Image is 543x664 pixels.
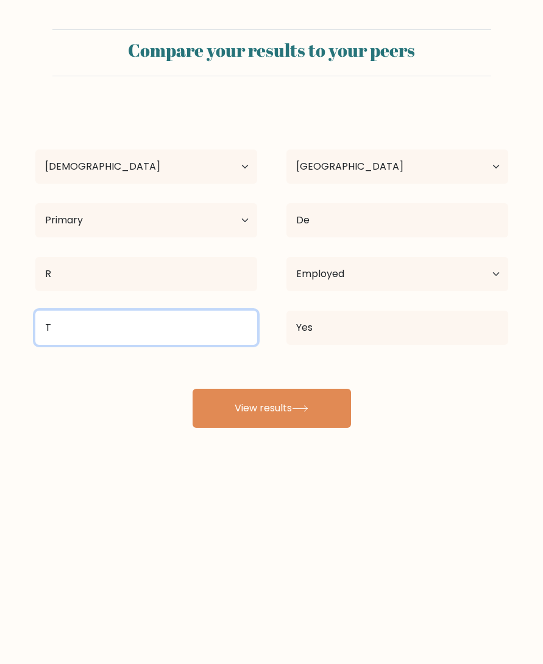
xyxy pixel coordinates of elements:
input: Most relevant professional experience [35,311,257,345]
input: Most recent employer [286,311,508,345]
input: Most relevant educational institution [35,257,257,291]
button: View results [193,389,351,428]
h2: Compare your results to your peers [60,40,484,61]
input: What did you study? [286,203,508,237]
